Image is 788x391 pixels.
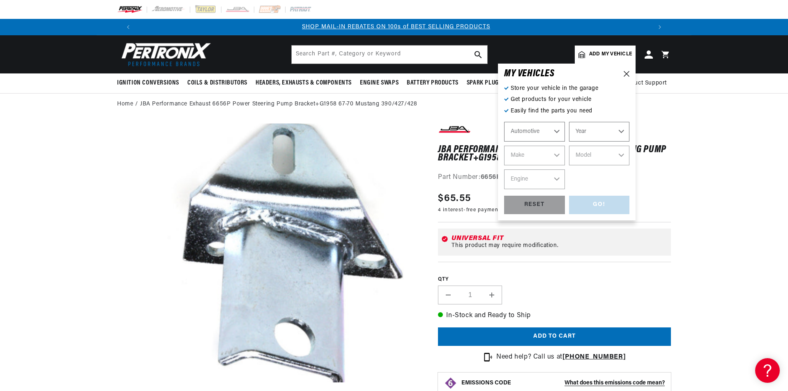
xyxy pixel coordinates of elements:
[452,235,668,242] div: Universal Fit
[496,352,626,363] p: Need help? Call us at
[117,40,212,69] img: Pertronix
[138,23,654,32] div: 2 of 3
[97,19,691,35] slideshow-component: Translation missing: en.sections.announcements.announcement_bar
[438,327,671,346] button: Add to cart
[469,46,487,64] button: search button
[117,100,133,109] a: Home
[403,73,463,93] summary: Battery Products
[504,95,629,104] p: Get products for your vehicle
[589,50,632,58] span: Add my vehicle
[575,46,636,64] a: Add my vehicle
[569,146,630,165] select: Model
[504,169,565,189] select: Engine
[504,107,629,116] p: Easily find the parts you need
[565,380,665,386] strong: What does this emissions code mean?
[652,19,668,35] button: Translation missing: en.sections.announcements.next_announcement
[117,100,671,109] nav: breadcrumbs
[481,174,501,181] strong: 6656P
[438,311,671,321] p: In-Stock and Ready to Ship
[569,122,630,142] select: Year
[504,122,565,142] select: Ride Type
[463,73,521,93] summary: Spark Plug Wires
[461,380,665,387] button: EMISSIONS CODEWhat does this emissions code mean?
[452,242,668,249] div: This product may require modification.
[621,73,671,93] summary: Product Support
[504,146,565,165] select: Make
[302,24,490,30] a: SHOP MAIL-IN REBATES ON 100s of BEST SELLING PRODUCTS
[461,380,511,386] strong: EMISSIONS CODE
[251,73,356,93] summary: Headers, Exhausts & Components
[438,206,592,214] p: 4 interest-free payments of with .
[117,123,422,386] media-gallery: Gallery Viewer
[292,46,487,64] input: Search Part #, Category or Keyword
[360,79,399,87] span: Engine Swaps
[438,191,471,206] span: $65.55
[504,84,629,93] p: Store your vehicle in the garage
[444,377,457,390] img: Emissions code
[621,79,667,88] span: Product Support
[356,73,403,93] summary: Engine Swaps
[117,73,183,93] summary: Ignition Conversions
[120,19,136,35] button: Translation missing: en.sections.announcements.previous_announcement
[438,146,671,162] h1: JBA Performance Exhaust 6656P Power Steering Pump Bracket+G1958 67-70 Mustang 390/427/428
[467,79,517,87] span: Spark Plug Wires
[407,79,459,87] span: Battery Products
[504,70,555,78] h6: MY VEHICLE S
[562,354,626,360] a: [PHONE_NUMBER]
[183,73,251,93] summary: Coils & Distributors
[256,79,352,87] span: Headers, Exhausts & Components
[138,23,654,32] div: Announcement
[438,172,671,183] div: Part Number:
[438,276,671,283] label: QTY
[504,196,565,214] div: RESET
[117,79,179,87] span: Ignition Conversions
[187,79,247,87] span: Coils & Distributors
[140,100,417,109] a: JBA Performance Exhaust 6656P Power Steering Pump Bracket+G1958 67-70 Mustang 390/427/428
